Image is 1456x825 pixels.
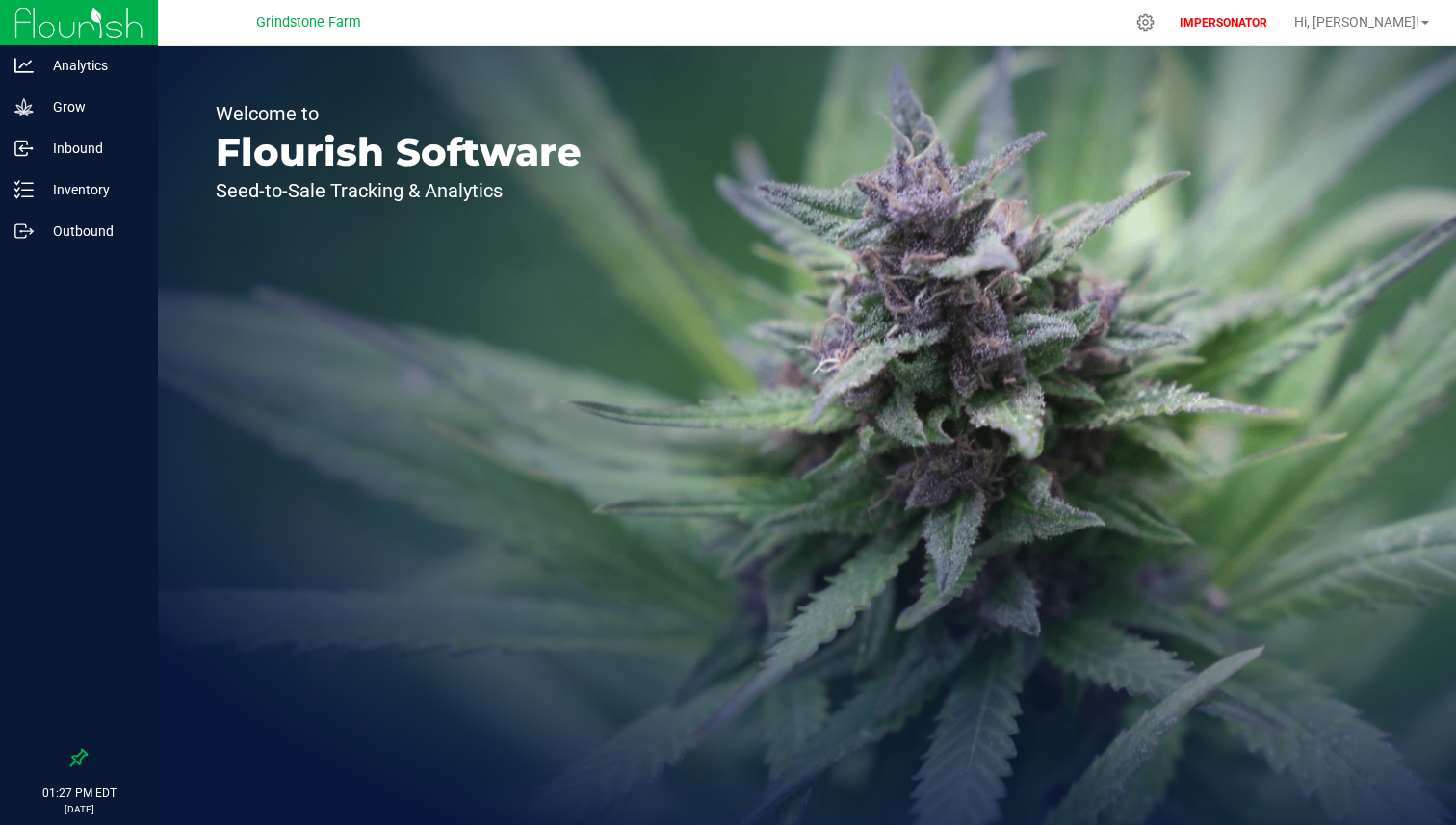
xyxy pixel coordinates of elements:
p: Welcome to [216,104,582,123]
inline-svg: Outbound [14,221,34,241]
inline-svg: Inventory [14,180,34,199]
p: Flourish Software [216,133,582,171]
p: IMPERSONATOR [1172,14,1275,32]
span: Grindstone Farm [256,14,361,31]
p: Seed-to-Sale Tracking & Analytics [216,181,582,200]
p: Inbound [34,137,149,160]
inline-svg: Grow [14,97,34,116]
p: Outbound [34,219,149,243]
inline-svg: Inbound [14,139,34,158]
p: Inventory [34,178,149,201]
p: Grow [34,95,149,118]
p: [DATE] [9,802,149,816]
label: Pin the sidebar to full width on large screens [69,748,89,767]
p: 01:27 PM EDT [9,785,149,802]
div: Manage settings [1133,13,1157,32]
span: Hi, [PERSON_NAME]! [1294,14,1419,30]
p: Analytics [34,54,149,77]
inline-svg: Analytics [14,56,34,75]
